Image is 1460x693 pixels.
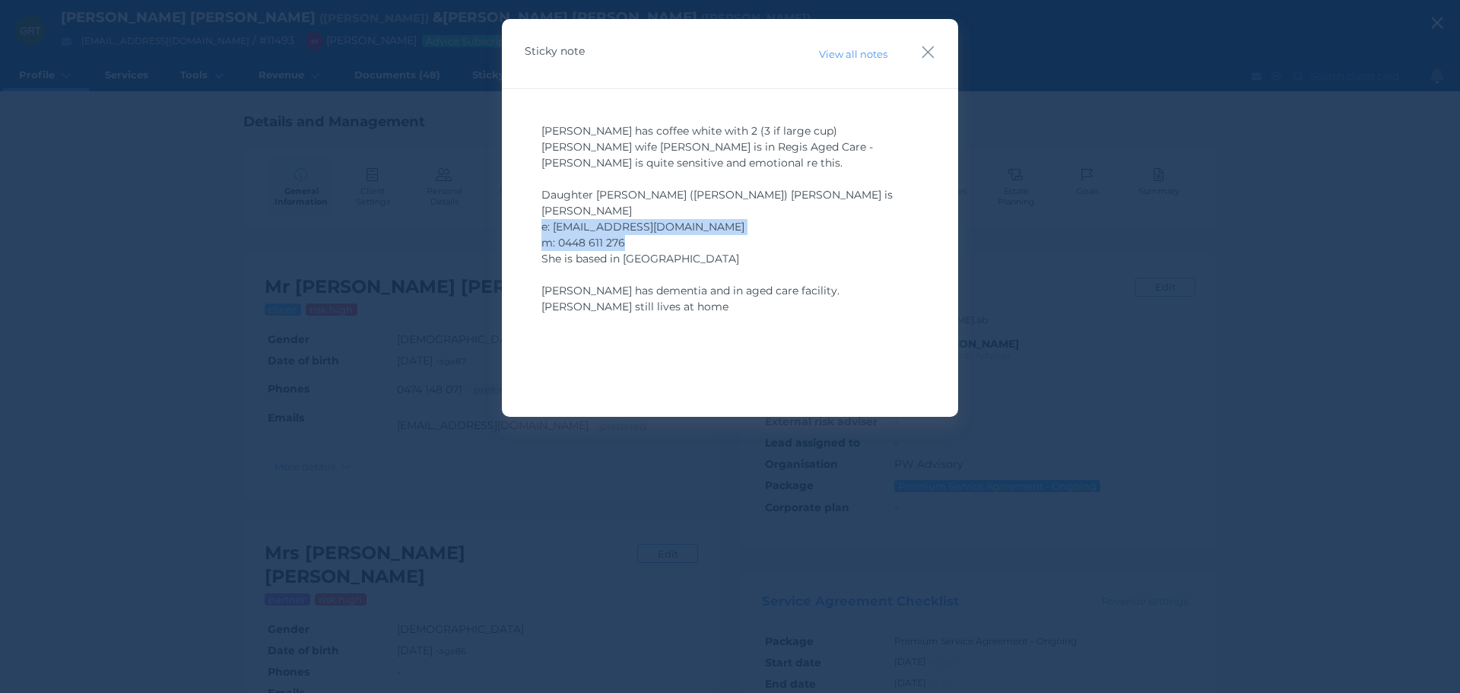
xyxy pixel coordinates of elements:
span: m: 0448 611 276 [541,236,625,250]
button: Close [921,42,935,62]
span: [PERSON_NAME] wife [PERSON_NAME] is in Regis Aged Care - [PERSON_NAME] is quite sensitive and emo... [541,140,876,170]
span: e: [EMAIL_ADDRESS][DOMAIN_NAME] [541,220,744,234]
span: Sticky note [525,44,585,58]
span: She is based in [GEOGRAPHIC_DATA] [541,252,739,265]
button: View all notes [811,44,894,63]
span: View all notes [812,48,893,60]
span: Daughter [PERSON_NAME] ([PERSON_NAME]) [PERSON_NAME] is [PERSON_NAME] [541,188,896,218]
span: [PERSON_NAME] has dementia and in aged care facility. [PERSON_NAME] still lives at home [541,284,843,313]
span: [PERSON_NAME] has coffee white with 2 (3 if large cup) [541,124,837,138]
